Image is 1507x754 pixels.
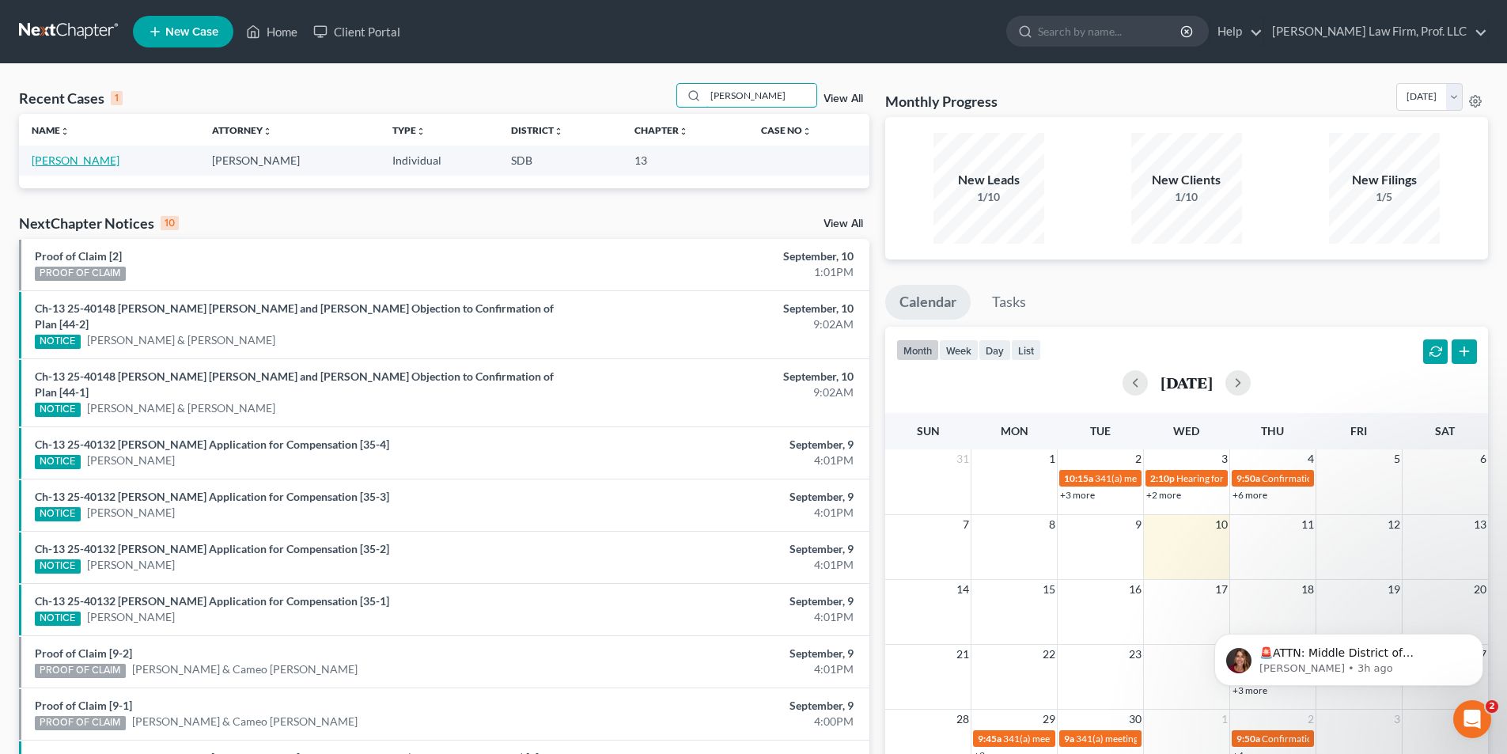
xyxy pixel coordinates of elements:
div: 4:01PM [591,609,854,625]
div: September, 9 [591,646,854,661]
iframe: Intercom notifications message [1191,601,1507,711]
i: unfold_more [416,127,426,136]
span: 2 [1134,449,1143,468]
div: PROOF OF CLAIM [35,267,126,281]
span: 3 [1392,710,1402,729]
div: NextChapter Notices [19,214,179,233]
div: 9:02AM [591,316,854,332]
span: 341(a) meeting for [PERSON_NAME] & Cameo [PERSON_NAME] [1095,472,1362,484]
i: unfold_more [802,127,812,136]
a: Proof of Claim [2] [35,249,122,263]
div: September, 10 [591,301,854,316]
div: September, 9 [591,698,854,714]
span: 19 [1386,580,1402,599]
h2: [DATE] [1161,374,1213,391]
span: 341(a) meeting for [PERSON_NAME] & [PERSON_NAME] [1003,733,1240,745]
a: Ch-13 25-40132 [PERSON_NAME] Application for Compensation [35-3] [35,490,389,503]
span: 9 [1134,515,1143,534]
span: Fri [1350,424,1367,438]
a: Client Portal [305,17,408,46]
span: 21 [955,645,971,664]
span: 8 [1047,515,1057,534]
span: New Case [165,26,218,38]
div: 4:00PM [591,714,854,729]
div: 1:01PM [591,264,854,280]
span: 2 [1306,710,1316,729]
div: NOTICE [35,507,81,521]
a: View All [824,93,863,104]
input: Search by name... [706,84,816,107]
a: [PERSON_NAME] [87,453,175,468]
span: 12 [1386,515,1402,534]
a: Ch-13 25-40148 [PERSON_NAME] [PERSON_NAME] and [PERSON_NAME] Objection to Confirmation of Plan [4... [35,301,554,331]
span: Wed [1173,424,1199,438]
a: +2 more [1146,489,1181,501]
div: NOTICE [35,612,81,626]
a: [PERSON_NAME] [87,609,175,625]
input: Search by name... [1038,17,1183,46]
iframe: Intercom live chat [1453,700,1491,738]
div: 4:01PM [591,557,854,573]
td: Individual [380,146,498,175]
span: Confirmation hearing for [PERSON_NAME] [1262,472,1441,484]
td: SDB [498,146,622,175]
div: New Filings [1329,171,1440,189]
span: 9a [1064,733,1074,745]
span: Thu [1261,424,1284,438]
span: 31 [955,449,971,468]
span: 16 [1127,580,1143,599]
div: September, 10 [591,369,854,385]
a: Tasks [978,285,1040,320]
span: 28 [955,710,971,729]
span: 7 [961,515,971,534]
div: September, 9 [591,489,854,505]
span: 11 [1300,515,1316,534]
span: 9:50a [1236,472,1260,484]
a: Calendar [885,285,971,320]
span: 15 [1041,580,1057,599]
button: month [896,339,939,361]
a: Ch-13 25-40132 [PERSON_NAME] Application for Compensation [35-4] [35,438,389,451]
div: NOTICE [35,403,81,417]
div: 10 [161,216,179,230]
a: Ch-13 25-40132 [PERSON_NAME] Application for Compensation [35-1] [35,594,389,608]
a: Ch-13 25-40132 [PERSON_NAME] Application for Compensation [35-2] [35,542,389,555]
a: Proof of Claim [9-1] [35,699,132,712]
span: Sun [917,424,940,438]
div: 4:01PM [591,505,854,521]
span: 341(a) meeting for [PERSON_NAME] [1076,733,1229,745]
span: 29 [1041,710,1057,729]
a: Help [1210,17,1263,46]
a: Districtunfold_more [511,124,563,136]
span: 4 [1306,449,1316,468]
div: Recent Cases [19,89,123,108]
i: unfold_more [679,127,688,136]
a: +6 more [1232,489,1267,501]
button: week [939,339,979,361]
a: View All [824,218,863,229]
div: September, 9 [591,541,854,557]
a: +3 more [1060,489,1095,501]
a: Proof of Claim [9-2] [35,646,132,660]
td: 13 [622,146,748,175]
span: Mon [1001,424,1028,438]
div: NOTICE [35,335,81,349]
div: PROOF OF CLAIM [35,664,126,678]
td: [PERSON_NAME] [199,146,380,175]
span: 18 [1300,580,1316,599]
span: 23 [1127,645,1143,664]
h3: Monthly Progress [885,92,998,111]
span: 30 [1127,710,1143,729]
div: New Leads [933,171,1044,189]
a: [PERSON_NAME] & [PERSON_NAME] [87,400,275,416]
span: 2 [1486,700,1498,713]
div: September, 9 [591,593,854,609]
a: Typeunfold_more [392,124,426,136]
div: 1/5 [1329,189,1440,205]
div: NOTICE [35,559,81,574]
div: PROOF OF CLAIM [35,716,126,730]
div: September, 10 [591,248,854,264]
a: Case Nounfold_more [761,124,812,136]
